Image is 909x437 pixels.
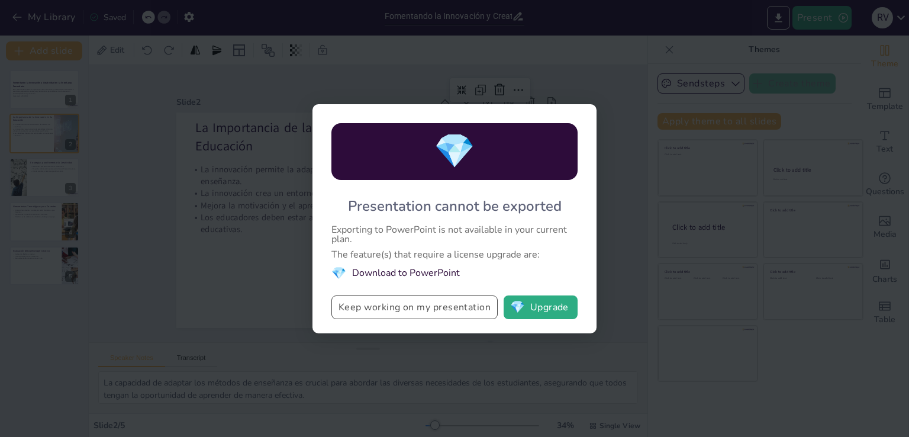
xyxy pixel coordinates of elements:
[434,128,475,174] span: diamond
[510,301,525,313] span: diamond
[348,197,562,216] div: Presentation cannot be exported
[331,265,578,281] li: Download to PowerPoint
[331,265,346,281] span: diamond
[331,250,578,259] div: The feature(s) that require a license upgrade are:
[331,295,498,319] button: Keep working on my presentation
[331,225,578,244] div: Exporting to PowerPoint is not available in your current plan.
[504,295,578,319] button: diamondUpgrade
